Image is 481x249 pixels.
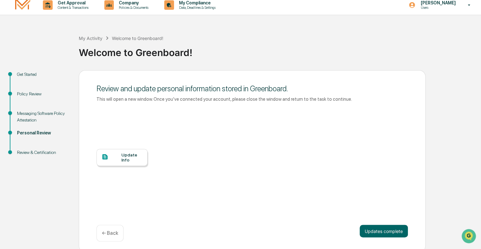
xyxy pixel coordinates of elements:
[6,13,115,23] p: How can we help?
[46,80,51,85] div: 🗄️
[44,106,76,111] a: Powered byPylon
[461,228,478,245] iframe: Open customer support
[52,79,78,86] span: Attestations
[6,92,11,97] div: 🔎
[4,89,42,100] a: 🔎Data Lookup
[53,5,92,10] p: Content & Transactions
[415,5,459,10] p: Users
[96,96,408,102] div: This will open a new window. Once you’ve connected your account, please close the window and retu...
[43,77,81,88] a: 🗄️Attestations
[174,0,219,5] p: My Compliance
[79,36,102,41] div: My Activity
[79,42,478,58] div: Welcome to Greenboard!
[6,80,11,85] div: 🖐️
[107,50,115,58] button: Start new chat
[21,48,103,54] div: Start new chat
[121,152,142,162] div: Update Info
[114,0,152,5] p: Company
[53,0,92,5] p: Get Approval
[415,0,459,5] p: [PERSON_NAME]
[114,5,152,10] p: Policies & Documents
[17,71,69,78] div: Get Started
[174,5,219,10] p: Data, Deadlines & Settings
[21,54,80,59] div: We're available if you need us!
[13,91,40,98] span: Data Lookup
[112,36,163,41] div: Welcome to Greenboard!
[96,84,408,93] div: Review and update personal information stored in Greenboard.
[6,48,18,59] img: 1746055101610-c473b297-6a78-478c-a979-82029cc54cd1
[13,79,41,86] span: Preclearance
[360,225,408,237] button: Updates complete
[17,91,69,97] div: Policy Review
[102,230,118,236] p: ← Back
[17,149,69,156] div: Review & Certification
[4,77,43,88] a: 🖐️Preclearance
[17,110,69,123] div: Messaging Software Policy Attestation
[17,130,69,136] div: Personal Review
[63,107,76,111] span: Pylon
